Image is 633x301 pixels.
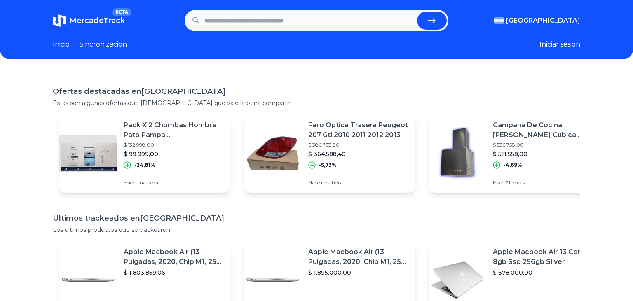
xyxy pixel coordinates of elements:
p: Estas son algunas ofertas que [DEMOGRAPHIC_DATA] que vale la pena compartir. [53,99,580,107]
p: Apple Macbook Air (13 Pulgadas, 2020, Chip M1, 256 Gb De Ssd, 8 Gb De Ram) - Plata [308,247,409,267]
span: [GEOGRAPHIC_DATA] [506,16,580,26]
p: $ 99.999,00 [124,150,224,158]
h1: Ofertas destacadas en [GEOGRAPHIC_DATA] [53,86,580,97]
p: $ 132.998,00 [124,142,224,148]
h1: Ultimos trackeados en [GEOGRAPHIC_DATA] [53,212,580,224]
img: Featured image [429,124,486,182]
p: $ 364.588,40 [308,150,409,158]
button: [GEOGRAPHIC_DATA] [494,16,580,26]
p: Apple Macbook Air (13 Pulgadas, 2020, Chip M1, 256 Gb De Ssd, 8 Gb De Ram) - Plata [124,247,224,267]
p: $ 678.000,00 [493,268,593,277]
a: Featured imageFaro Optica Trasera Peugeot 207 Gti 2010 2011 2012 2013$ 386.733,80$ 364.588,40-5,7... [244,114,415,193]
p: -5,73% [319,162,337,168]
img: Featured image [244,124,302,182]
a: MercadoTrackBETA [53,14,125,27]
p: -24,81% [134,162,155,168]
a: Featured imagePack X 2 Chombas Hombre Pato Pampa [PERSON_NAME]$ 132.998,00$ 99.999,00-24,81%Hace ... [59,114,231,193]
p: $ 1.803.859,06 [124,268,224,277]
p: $ 386.733,80 [308,142,409,148]
p: Campana De Cocina [PERSON_NAME] Cubica 35cm Negra. Envio + [PERSON_NAME] [493,120,593,140]
span: MercadoTrack [69,16,125,25]
img: MercadoTrack [53,14,66,27]
a: Inicio [53,40,70,49]
p: Pack X 2 Chombas Hombre Pato Pampa [PERSON_NAME] [124,120,224,140]
p: $ 511.558,00 [493,150,593,158]
p: Hace una hora [124,180,224,186]
p: Los ultimos productos que se trackearon. [53,226,580,234]
img: Argentina [494,17,504,24]
button: Iniciar sesion [539,40,580,49]
p: Faro Optica Trasera Peugeot 207 Gti 2010 2011 2012 2013 [308,120,409,140]
p: $ 1.895.000,00 [308,268,409,277]
a: Featured imageCampana De Cocina [PERSON_NAME] Cubica 35cm Negra. Envio + [PERSON_NAME]$ 536.758,0... [429,114,600,193]
span: BETA [112,8,131,16]
p: $ 536.758,00 [493,142,593,148]
p: Hace una hora [308,180,409,186]
p: Apple Macbook Air 13 Core I5 8gb Ssd 256gb Silver [493,247,593,267]
a: Sincronizacion [80,40,127,49]
p: Hace 21 horas [493,180,593,186]
img: Featured image [59,124,117,182]
p: -4,69% [504,162,522,168]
